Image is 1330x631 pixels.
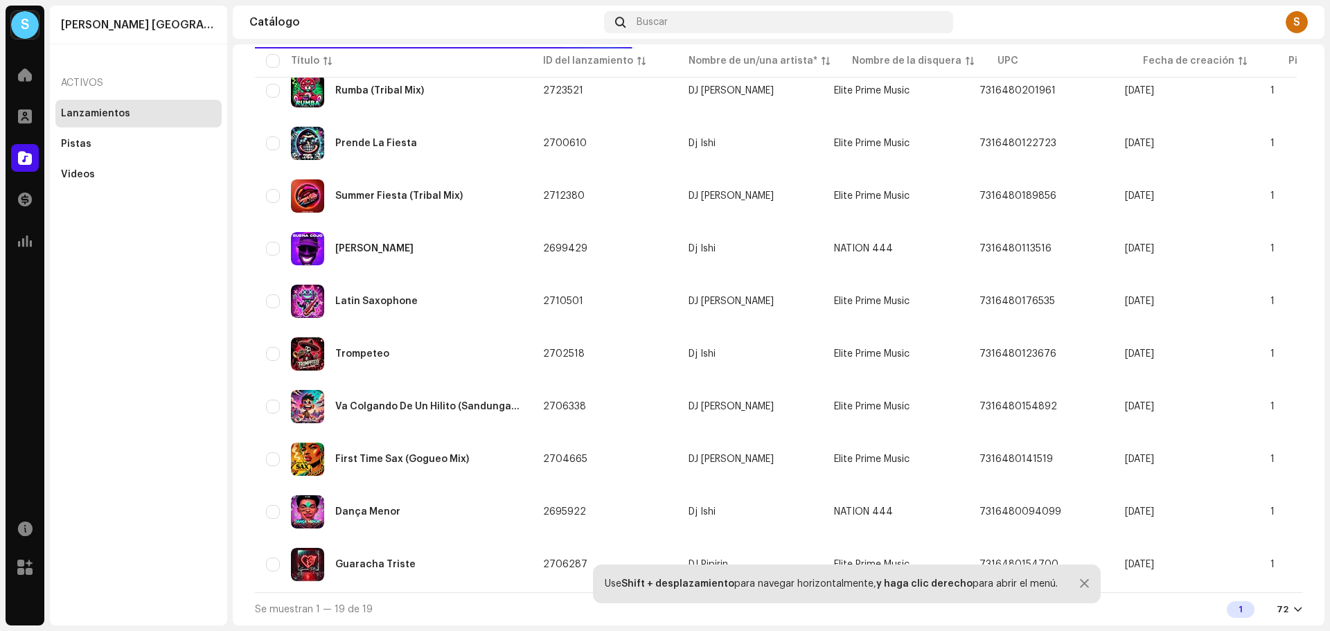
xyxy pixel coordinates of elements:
span: 12 mar 2025 [1125,454,1154,464]
div: Suena Cojo [335,244,414,254]
span: DJ Pipirin [689,560,812,569]
div: Rumba (Tribal Mix) [335,86,424,96]
span: 7316480154892 [979,402,1057,411]
span: 7316480176535 [979,296,1055,306]
span: 2723521 [543,86,583,96]
div: First Time Sax (Gogueo Mix) [335,454,469,464]
span: 10 mar 2025 [1125,244,1154,254]
div: Dj Ishi [689,139,716,148]
span: 2704665 [543,454,587,464]
div: Use para navegar horizontalmente, para abrir el menú. [605,578,1058,589]
span: Dj Ishi [689,139,812,148]
div: Lanzamientos [61,108,130,119]
div: Dança Menor [335,507,400,517]
div: Dj Ishi [689,507,716,517]
div: Catálogo [249,17,598,28]
strong: Shift + desplazamiento [621,579,734,589]
re-m-nav-item: Pistas [55,130,222,158]
img: 0d3468d1-438c-4465-8d9e-c5ba05f17af0 [291,232,324,265]
span: 13 mar 2025 [1125,402,1154,411]
img: 8e04dd67-6b4e-44c6-ad99-bd167feb9ea9 [291,390,324,423]
span: NATION 444 [834,507,893,517]
span: NATION 444 [834,244,893,254]
span: Dj Ishi [689,507,812,517]
span: 7316480154700 [979,560,1058,569]
span: Elite Prime Music [834,191,910,201]
span: 7316480189856 [979,191,1056,201]
img: a69db8cb-b24d-42c5-95ae-3592bf2ab7d6 [291,443,324,476]
span: 7316480141519 [979,454,1053,464]
div: Videos [61,169,95,180]
span: 7316480113516 [979,244,1052,254]
div: Latin Saxophone [335,296,418,306]
div: Trompeteo [335,349,389,359]
span: Elite Prime Music [834,139,910,148]
span: DJ Luis Fuentes [689,454,812,464]
span: Dj Ishi [689,349,812,359]
span: 10 mar 2025 [1125,139,1154,148]
div: Fecha de creación [1143,54,1234,68]
span: 7316480201961 [979,86,1056,96]
span: 7316480123676 [979,349,1056,359]
span: 2706338 [543,402,586,411]
div: Prende La Fiesta [335,139,417,148]
span: DJ Luis Fuentes [689,296,812,306]
span: Elite Prime Music [834,402,910,411]
span: Elite Prime Music [834,454,910,464]
div: DJ [PERSON_NAME] [689,402,774,411]
span: 2695922 [543,507,586,517]
span: 19 mar 2025 [1125,86,1154,96]
strong: y haga clic derecho [876,579,973,589]
span: DJ Luis Fuentes [689,191,812,201]
span: 17 mar 2025 [1125,296,1154,306]
span: 7 mar 2025 [1125,507,1154,517]
span: 2706287 [543,560,587,569]
span: 2699429 [543,244,587,254]
div: S [11,11,39,39]
span: 11 mar 2025 [1125,349,1154,359]
span: 2702518 [543,349,585,359]
div: DJ Pipirin [689,560,728,569]
span: Elite Prime Music [834,296,910,306]
re-a-nav-header: Activos [55,66,222,100]
div: DJ [PERSON_NAME] [689,454,774,464]
img: b0bbabe7-87e7-4557-883a-a713ad5c7063 [291,127,324,160]
div: DJ [PERSON_NAME] [689,86,774,96]
span: Elite Prime Music [834,560,910,569]
div: 1 [1227,601,1254,618]
span: Buscar [637,17,668,28]
div: S [1286,11,1308,33]
img: 0521bf96-e88c-4929-b51e-70689991bca8 [291,337,324,371]
img: 1aefbfb1-c7f8-4df7-8f36-efbaf66ee588 [291,495,324,528]
div: Dj Ishi [689,244,716,254]
div: Va Colgando De Un Hilito (Sandunga Mix) [335,402,521,411]
re-m-nav-item: Videos [55,161,222,188]
span: DJ Luis Fuentes [689,86,812,96]
re-m-nav-item: Lanzamientos [55,100,222,127]
img: 0200f6fb-6adf-472b-9270-ccfcc3ff6e8d [291,285,324,318]
div: 72 [1277,604,1288,615]
span: 2710501 [543,296,583,306]
span: Se muestran 1 — 19 de 19 [255,605,373,614]
div: Pistas [61,139,91,150]
img: 0b38e4c2-11dc-45c8-8390-0629f41af830 [291,179,324,213]
span: 7316480094099 [979,507,1061,517]
div: Título [291,54,319,68]
img: e85a7932-6433-4c70-8b09-981c87660b71 [291,548,324,581]
div: Nombre de un/una artista* [689,54,817,68]
div: Summer Fiesta (Tribal Mix) [335,191,463,201]
span: 13 mar 2025 [1125,560,1154,569]
img: a86ed6aa-35cd-4112-af54-328921f1a95d [291,74,324,107]
span: Dj Ishi [689,244,812,254]
span: 2712380 [543,191,585,201]
div: ID del lanzamiento [543,54,633,68]
div: Nombre de la disquera [852,54,961,68]
span: 2700610 [543,139,587,148]
div: DJ [PERSON_NAME] [689,296,774,306]
div: Guaracha Triste [335,560,416,569]
span: Elite Prime Music [834,86,910,96]
span: 7316480122723 [979,139,1056,148]
span: Elite Prime Music [834,349,910,359]
div: DJ [PERSON_NAME] [689,191,774,201]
